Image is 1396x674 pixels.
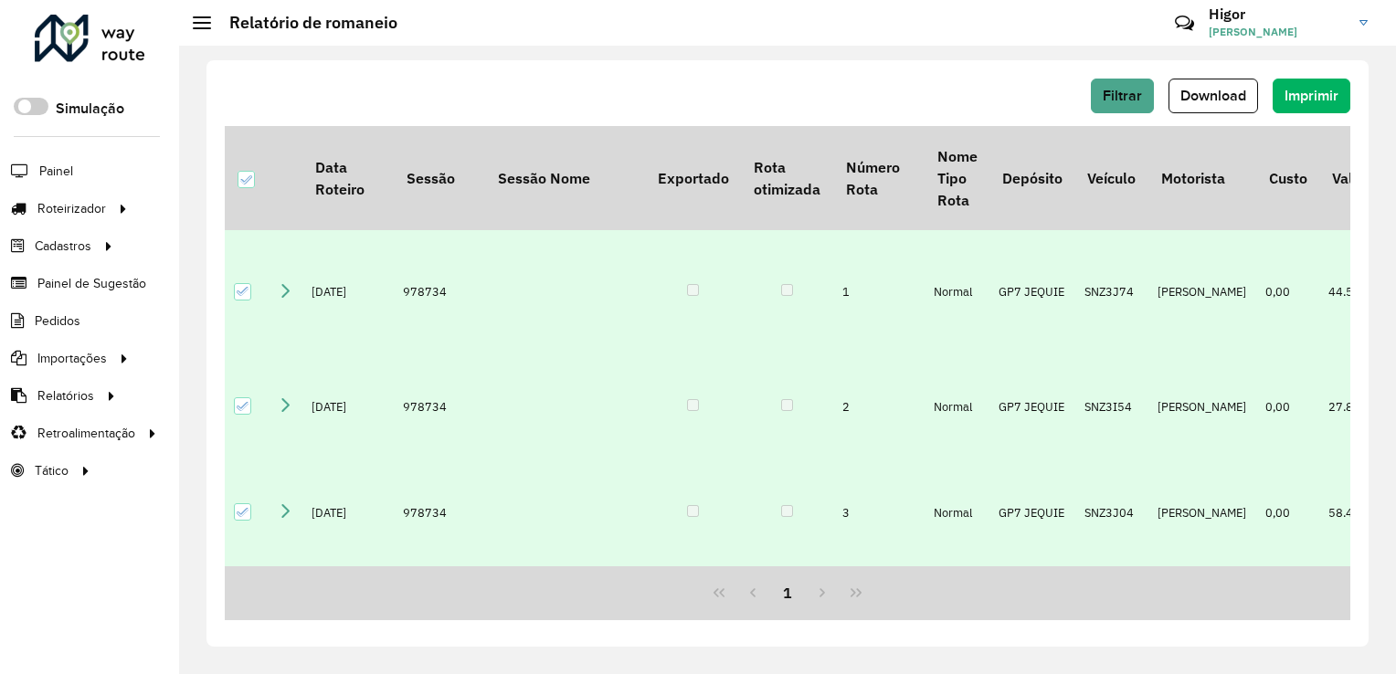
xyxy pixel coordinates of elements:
td: 1 [833,230,925,353]
button: Filtrar [1091,79,1154,113]
td: [DATE] [302,353,394,459]
button: 1 [770,575,805,610]
a: Contato Rápido [1165,4,1204,43]
td: 3 [833,459,925,565]
td: [PERSON_NAME] [1148,565,1256,637]
span: Roteirizador [37,199,106,218]
td: 44.570,26 [1319,230,1395,353]
td: 4 [833,565,925,637]
th: Custo [1256,126,1319,230]
th: Veículo [1075,126,1148,230]
label: Simulação [56,98,124,120]
span: Filtrar [1103,88,1142,103]
td: 978734 [394,565,485,637]
td: SNZ3I54 [1075,353,1148,459]
span: Importações [37,349,107,368]
th: Sessão [394,126,485,230]
td: GP7 JEQUIE [989,459,1074,565]
td: 978734 [394,353,485,459]
td: 978734 [394,230,485,353]
span: Retroalimentação [37,424,135,443]
td: Normal [925,459,989,565]
td: 0,00 [1256,230,1319,353]
td: GP7 JEQUIE [989,230,1074,353]
td: Normal [925,353,989,459]
span: Tático [35,461,69,480]
td: 23.528,82 [1319,565,1395,637]
span: Relatórios [37,386,94,405]
td: 0,00 [1256,353,1319,459]
td: Normal [925,565,989,637]
td: GP7 JEQUIE [989,565,1074,637]
th: Motorista [1148,126,1256,230]
h3: Higor [1209,5,1346,23]
th: Sessão Nome [485,126,645,230]
th: Nome Tipo Rota [925,126,989,230]
span: Pedidos [35,311,80,331]
span: Painel [39,162,73,181]
td: 2 [833,353,925,459]
span: Download [1180,88,1246,103]
th: Exportado [645,126,741,230]
button: Download [1169,79,1258,113]
td: SNZ3J04 [1075,459,1148,565]
td: 58.425,08 [1319,459,1395,565]
td: [PERSON_NAME] [1148,459,1256,565]
td: QYZ9B98 [1075,565,1148,637]
th: Data Roteiro [302,126,394,230]
th: Rota otimizada [741,126,832,230]
td: 27.867,73 [1319,353,1395,459]
td: GP7 JEQUIE [989,353,1074,459]
button: Imprimir [1273,79,1350,113]
td: Normal [925,230,989,353]
span: Painel de Sugestão [37,274,146,293]
td: 978734 [394,459,485,565]
td: [PERSON_NAME] [1148,230,1256,353]
td: SNZ3J74 [1075,230,1148,353]
span: [PERSON_NAME] [1209,24,1346,40]
span: Cadastros [35,237,91,256]
th: Número Rota [833,126,925,230]
td: [DATE] [302,230,394,353]
td: [PERSON_NAME] [1148,353,1256,459]
td: [DATE] [302,459,394,565]
h2: Relatório de romaneio [211,13,397,33]
td: 0,00 [1256,459,1319,565]
td: 0,00 [1256,565,1319,637]
th: Valor [1319,126,1395,230]
th: Depósito [989,126,1074,230]
span: Imprimir [1285,88,1338,103]
td: [DATE] [302,565,394,637]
